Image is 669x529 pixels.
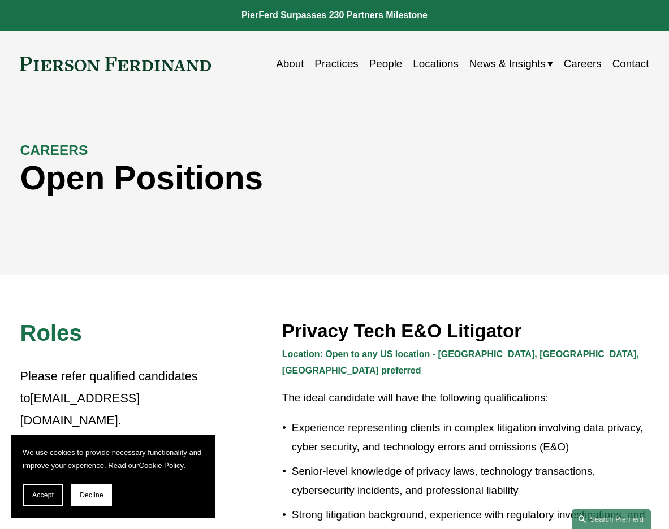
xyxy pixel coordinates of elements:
[23,446,204,472] p: We use cookies to provide necessary functionality and improve your experience. Read our .
[469,53,553,75] a: folder dropdown
[32,491,54,499] span: Accept
[469,54,546,73] span: News & Insights
[80,491,103,499] span: Decline
[282,349,641,375] strong: Location: Open to any US location - [GEOGRAPHIC_DATA], [GEOGRAPHIC_DATA], [GEOGRAPHIC_DATA] prefe...
[612,53,649,75] a: Contact
[11,435,215,518] section: Cookie banner
[20,365,203,431] p: Please refer qualified candidates to .
[413,53,459,75] a: Locations
[314,53,358,75] a: Practices
[139,461,184,470] a: Cookie Policy
[20,320,81,346] span: Roles
[282,320,649,343] h3: Privacy Tech E&O Litigator
[292,462,649,500] p: Senior-level knowledge of privacy laws, technology transactions, cybersecurity incidents, and pro...
[20,142,88,158] strong: CAREERS
[20,391,140,427] a: [EMAIL_ADDRESS][DOMAIN_NAME]
[292,418,649,457] p: Experience representing clients in complex litigation involving data privacy, cyber security, and...
[23,484,63,506] button: Accept
[20,159,491,197] h1: Open Positions
[572,509,651,529] a: Search this site
[564,53,602,75] a: Careers
[276,53,304,75] a: About
[282,388,649,407] p: The ideal candidate will have the following qualifications:
[369,53,403,75] a: People
[71,484,112,506] button: Decline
